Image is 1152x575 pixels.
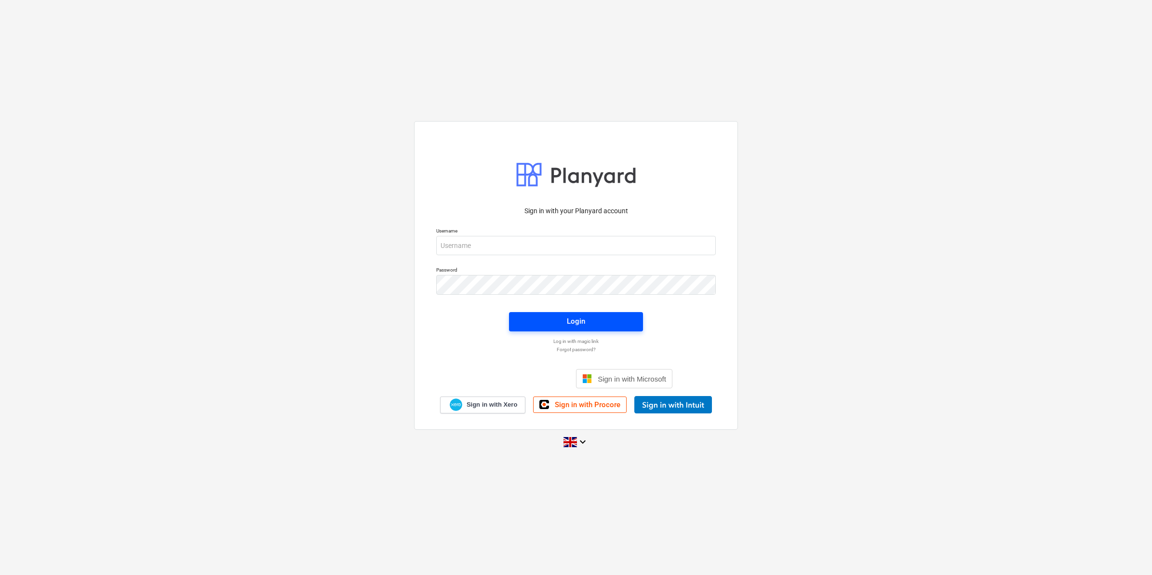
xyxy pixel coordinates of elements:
iframe: Sign in with Google Button [475,368,573,389]
span: Sign in with Procore [555,400,620,409]
img: Microsoft logo [582,374,592,383]
input: Username [436,236,716,255]
div: Login [567,315,585,328]
img: Xero logo [450,398,462,411]
p: Sign in with your Planyard account [436,206,716,216]
a: Sign in with Xero [440,397,526,413]
a: Log in with magic link [431,338,721,344]
p: Username [436,228,716,236]
span: Sign in with Xero [467,400,517,409]
button: Login [509,312,643,331]
p: Password [436,267,716,275]
span: Sign in with Microsoft [598,375,666,383]
a: Forgot password? [431,346,721,353]
i: keyboard_arrow_down [577,436,589,448]
a: Sign in with Procore [533,397,627,413]
iframe: Chat Widget [1104,529,1152,575]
